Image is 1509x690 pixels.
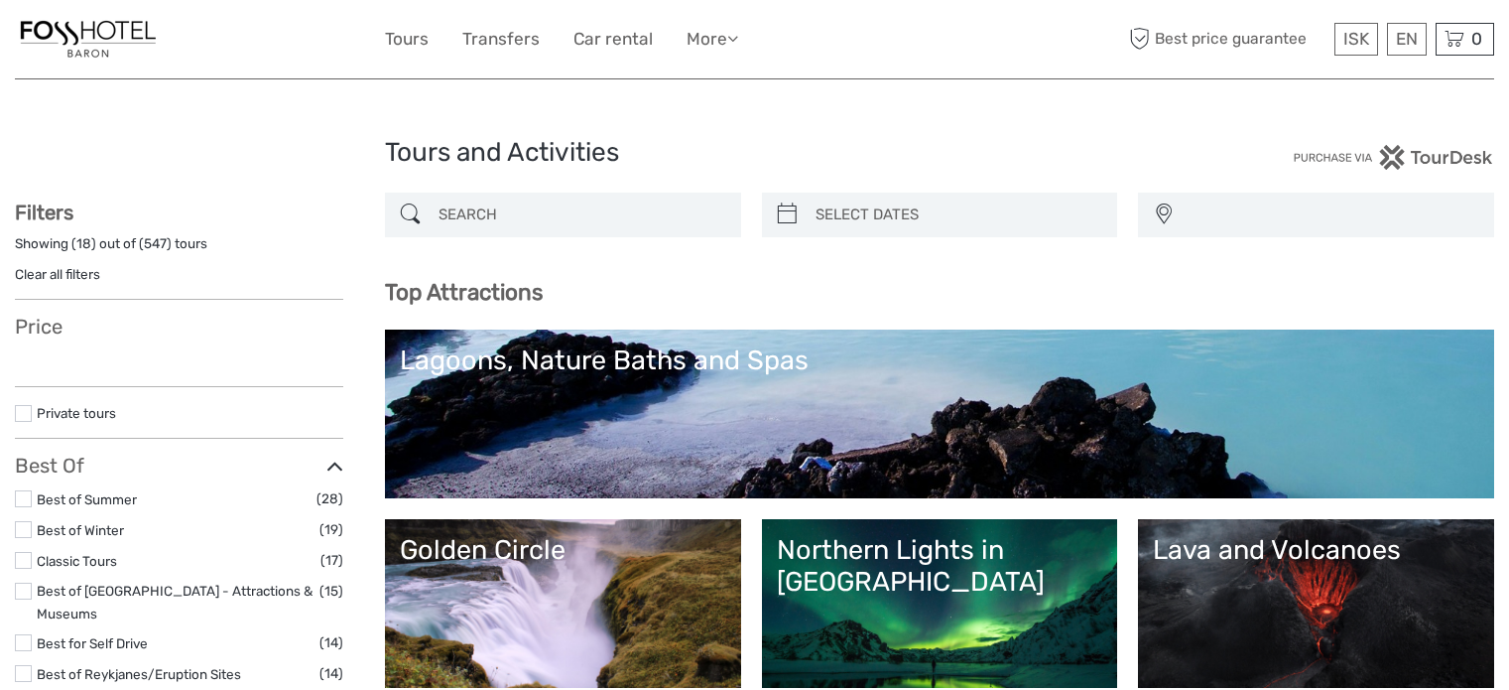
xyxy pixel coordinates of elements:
[400,534,726,673] a: Golden Circle
[15,201,73,224] strong: Filters
[777,534,1103,673] a: Northern Lights in [GEOGRAPHIC_DATA]
[1153,534,1479,673] a: Lava and Volcanoes
[1153,534,1479,566] div: Lava and Volcanoes
[385,137,1125,169] h1: Tours and Activities
[319,662,343,685] span: (14)
[15,315,343,339] h3: Price
[319,580,343,603] span: (15)
[37,553,117,569] a: Classic Tours
[76,234,91,253] label: 18
[15,15,162,64] img: 1355-f22f4eb0-fb05-4a92-9bea-b034c25151e6_logo_small.jpg
[385,279,543,306] b: Top Attractions
[37,491,137,507] a: Best of Summer
[431,198,731,232] input: SEARCH
[37,635,148,651] a: Best for Self Drive
[462,25,540,54] a: Transfers
[15,234,343,265] div: Showing ( ) out of ( ) tours
[400,534,726,566] div: Golden Circle
[400,345,1479,376] div: Lagoons, Nature Baths and Spas
[1293,145,1494,170] img: PurchaseViaTourDesk.png
[385,25,429,54] a: Tours
[316,487,343,510] span: (28)
[400,345,1479,483] a: Lagoons, Nature Baths and Spas
[1343,29,1369,49] span: ISK
[15,454,343,478] h3: Best Of
[144,234,167,253] label: 547
[319,518,343,541] span: (19)
[37,522,124,538] a: Best of Winter
[687,25,738,54] a: More
[320,549,343,572] span: (17)
[319,631,343,654] span: (14)
[777,534,1103,599] div: Northern Lights in [GEOGRAPHIC_DATA]
[573,25,653,54] a: Car rental
[37,583,313,621] a: Best of [GEOGRAPHIC_DATA] - Attractions & Museums
[1124,23,1329,56] span: Best price guarantee
[37,405,116,421] a: Private tours
[1387,23,1427,56] div: EN
[37,666,241,682] a: Best of Reykjanes/Eruption Sites
[808,198,1108,232] input: SELECT DATES
[15,266,100,282] a: Clear all filters
[1468,29,1485,49] span: 0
